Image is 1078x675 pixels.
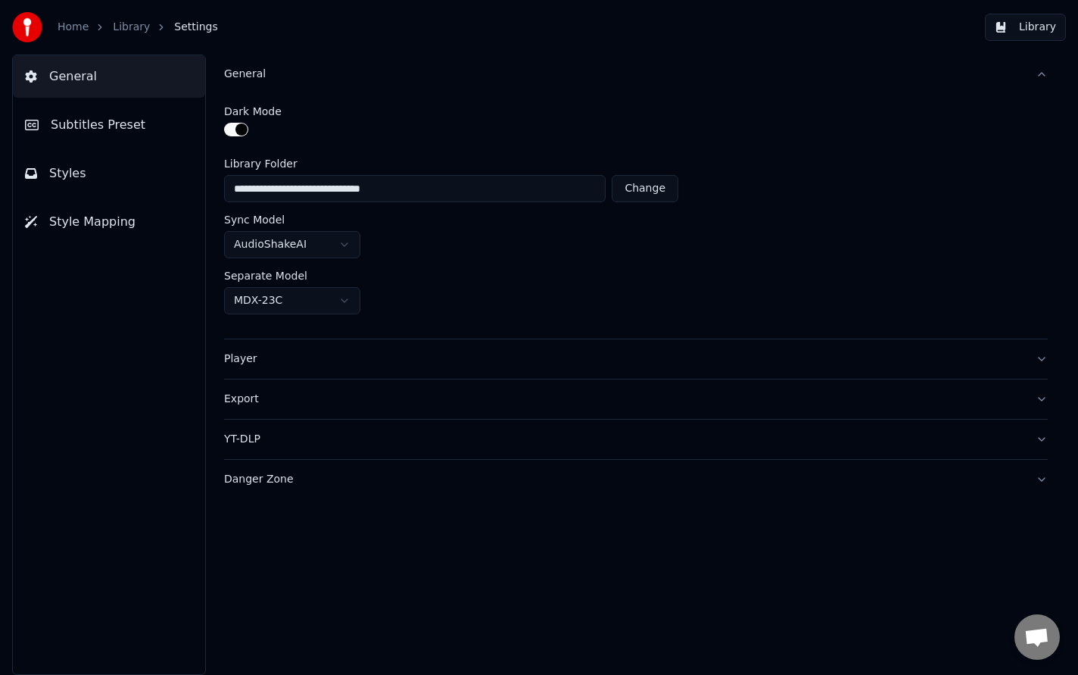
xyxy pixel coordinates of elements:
button: Style Mapping [13,201,205,243]
img: youka [12,12,42,42]
label: Library Folder [224,158,678,169]
button: YT-DLP [224,420,1048,459]
div: General [224,94,1048,339]
div: General [224,67,1023,82]
span: Settings [174,20,217,35]
div: Player [224,352,1023,367]
button: Danger Zone [224,460,1048,499]
span: Subtitles Preset [51,116,145,134]
div: Open chat [1014,614,1060,660]
button: Change [612,175,678,202]
button: General [224,55,1048,94]
a: Library [113,20,150,35]
button: Library [985,14,1066,41]
label: Dark Mode [224,106,282,117]
label: Separate Model [224,270,307,281]
button: Subtitles Preset [13,104,205,146]
button: General [13,55,205,98]
label: Sync Model [224,214,285,225]
div: YT-DLP [224,432,1023,447]
button: Export [224,380,1048,419]
a: Home [58,20,89,35]
nav: breadcrumb [58,20,218,35]
div: Danger Zone [224,472,1023,487]
button: Player [224,339,1048,379]
span: Styles [49,164,86,183]
span: Style Mapping [49,213,136,231]
div: Export [224,392,1023,407]
button: Styles [13,152,205,195]
span: General [49,67,97,86]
